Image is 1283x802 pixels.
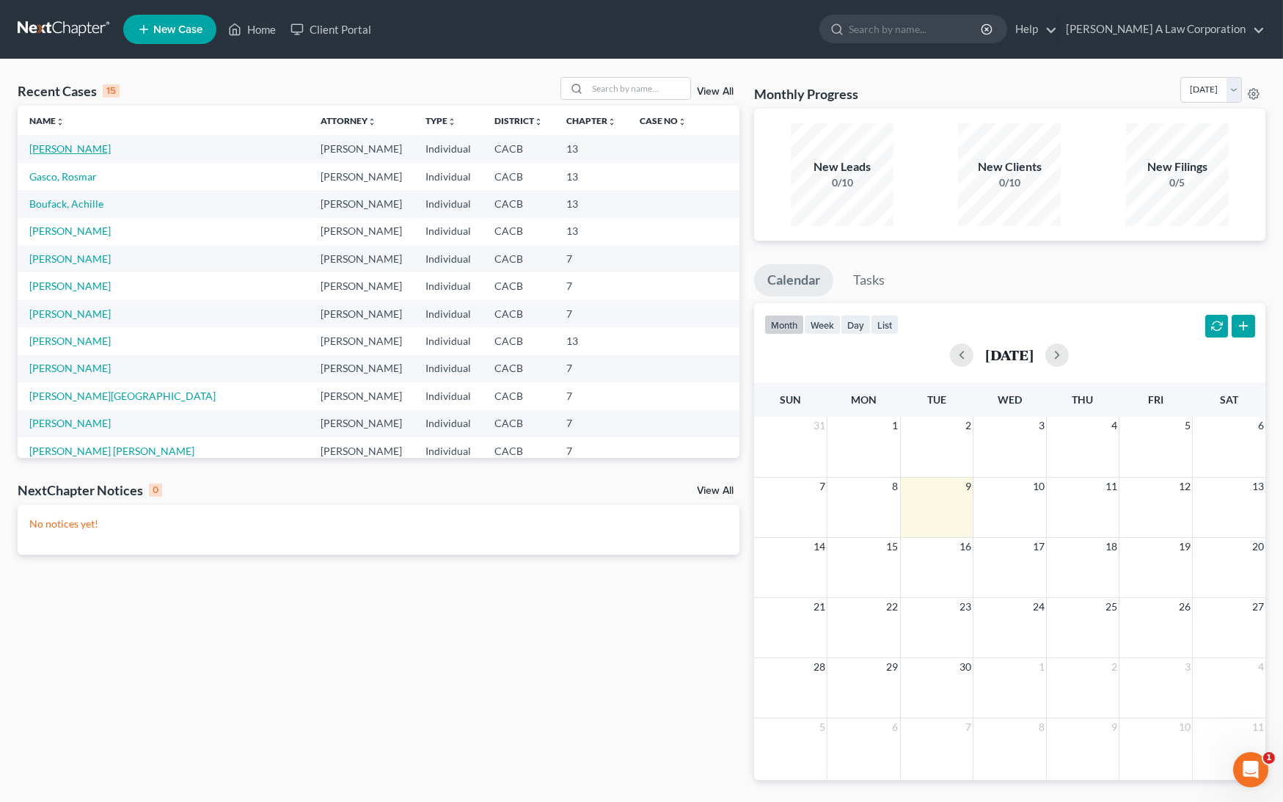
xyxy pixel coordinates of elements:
span: 17 [1031,538,1046,555]
span: 18 [1104,538,1119,555]
a: View All [697,486,734,496]
span: 3 [1183,658,1192,676]
a: Gasco, Rosmar [29,170,97,183]
td: CACB [483,272,555,299]
td: CACB [483,245,555,272]
span: 16 [958,538,973,555]
td: CACB [483,300,555,327]
td: [PERSON_NAME] [309,437,414,479]
td: 13 [555,163,628,190]
span: 23 [958,598,973,616]
td: Individual [414,410,483,437]
td: 13 [555,190,628,217]
a: [PERSON_NAME] [29,335,111,347]
span: 4 [1257,658,1265,676]
a: [PERSON_NAME] [29,307,111,320]
span: 9 [964,478,973,495]
span: 20 [1251,538,1265,555]
td: 7 [555,382,628,409]
i: unfold_more [678,117,687,126]
i: unfold_more [607,117,616,126]
td: 7 [555,272,628,299]
a: Typeunfold_more [425,115,456,126]
a: [PERSON_NAME] [29,417,111,429]
div: 0 [149,484,162,497]
span: 8 [1037,718,1046,736]
div: Recent Cases [18,82,120,100]
td: 7 [555,410,628,437]
div: 15 [103,84,120,98]
i: unfold_more [368,117,376,126]
td: Individual [414,272,483,299]
div: 0/10 [958,175,1061,190]
span: 25 [1104,598,1119,616]
td: Individual [414,218,483,245]
td: CACB [483,163,555,190]
span: Sun [780,393,801,406]
a: Attorneyunfold_more [321,115,376,126]
iframe: Intercom live chat [1233,752,1268,787]
p: No notices yet! [29,517,728,531]
span: 11 [1104,478,1119,495]
a: [PERSON_NAME] [29,362,111,374]
td: CACB [483,437,555,479]
span: 27 [1251,598,1265,616]
a: Calendar [754,264,833,296]
a: Client Portal [283,16,379,43]
td: Individual [414,190,483,217]
td: 13 [555,218,628,245]
span: 10 [1031,478,1046,495]
td: CACB [483,218,555,245]
div: NextChapter Notices [18,481,162,499]
td: [PERSON_NAME] [309,410,414,437]
span: 6 [891,718,900,736]
td: CACB [483,327,555,354]
td: CACB [483,410,555,437]
td: [PERSON_NAME] [309,272,414,299]
span: Sat [1220,393,1238,406]
span: 28 [812,658,827,676]
span: 13 [1251,478,1265,495]
a: [PERSON_NAME] [29,280,111,292]
span: Fri [1148,393,1163,406]
span: 24 [1031,598,1046,616]
td: Individual [414,355,483,382]
button: month [764,315,804,335]
span: 1 [891,417,900,434]
span: 30 [958,658,973,676]
td: Individual [414,135,483,162]
div: New Leads [791,158,893,175]
h3: Monthly Progress [754,85,858,103]
span: 5 [818,718,827,736]
span: 9 [1110,718,1119,736]
a: Tasks [840,264,898,296]
div: 0/5 [1126,175,1229,190]
td: [PERSON_NAME] [309,245,414,272]
span: 10 [1177,718,1192,736]
td: 7 [555,245,628,272]
span: Thu [1072,393,1094,406]
h2: [DATE] [985,347,1034,362]
td: Individual [414,437,483,479]
td: Individual [414,382,483,409]
div: New Filings [1126,158,1229,175]
input: Search by name... [849,15,983,43]
span: 12 [1177,478,1192,495]
span: 4 [1110,417,1119,434]
td: [PERSON_NAME] [309,190,414,217]
span: 5 [1183,417,1192,434]
td: Individual [414,245,483,272]
td: 13 [555,135,628,162]
span: 31 [812,417,827,434]
span: 3 [1037,417,1046,434]
a: Case Nounfold_more [640,115,687,126]
td: [PERSON_NAME] [309,327,414,354]
a: Nameunfold_more [29,115,65,126]
span: 11 [1251,718,1265,736]
a: [PERSON_NAME] [29,225,111,237]
td: CACB [483,355,555,382]
a: Help [1008,16,1057,43]
span: 7 [964,718,973,736]
td: Individual [414,327,483,354]
td: 7 [555,300,628,327]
